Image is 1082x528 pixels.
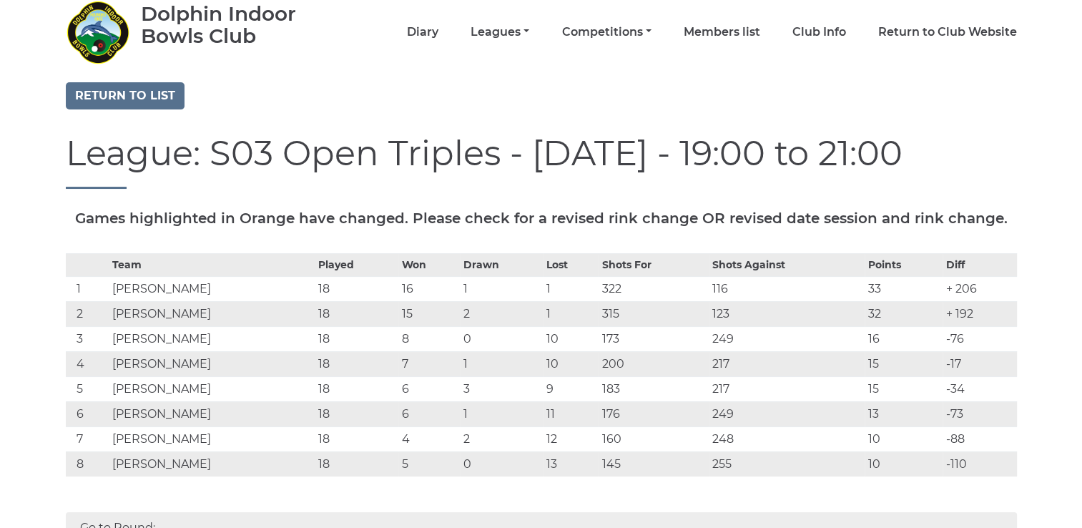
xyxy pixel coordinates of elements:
[599,301,709,326] td: 315
[599,401,709,426] td: 176
[66,351,109,376] td: 4
[66,451,109,476] td: 8
[398,276,460,301] td: 16
[315,426,398,451] td: 18
[460,326,544,351] td: 0
[66,135,1017,189] h1: League: S03 Open Triples - [DATE] - 19:00 to 21:00
[398,301,460,326] td: 15
[407,24,438,40] a: Diary
[878,24,1017,40] a: Return to Club Website
[460,401,544,426] td: 1
[315,326,398,351] td: 18
[543,451,599,476] td: 13
[943,426,1016,451] td: -88
[865,301,943,326] td: 32
[315,376,398,401] td: 18
[460,376,544,401] td: 3
[109,301,315,326] td: [PERSON_NAME]
[460,276,544,301] td: 1
[543,301,599,326] td: 1
[315,276,398,301] td: 18
[66,210,1017,226] h5: Games highlighted in Orange have changed. Please check for a revised rink change OR revised date ...
[315,253,398,276] th: Played
[943,351,1016,376] td: -17
[865,276,943,301] td: 33
[109,351,315,376] td: [PERSON_NAME]
[109,401,315,426] td: [PERSON_NAME]
[709,426,865,451] td: 248
[709,401,865,426] td: 249
[543,276,599,301] td: 1
[865,376,943,401] td: 15
[709,351,865,376] td: 217
[709,451,865,476] td: 255
[109,451,315,476] td: [PERSON_NAME]
[543,401,599,426] td: 11
[943,451,1016,476] td: -110
[315,401,398,426] td: 18
[398,426,460,451] td: 4
[792,24,846,40] a: Club Info
[315,351,398,376] td: 18
[865,351,943,376] td: 15
[66,82,185,109] a: Return to list
[109,376,315,401] td: [PERSON_NAME]
[865,401,943,426] td: 13
[943,276,1016,301] td: + 206
[943,326,1016,351] td: -76
[599,351,709,376] td: 200
[709,301,865,326] td: 123
[109,426,315,451] td: [PERSON_NAME]
[460,451,544,476] td: 0
[865,451,943,476] td: 10
[141,3,338,47] div: Dolphin Indoor Bowls Club
[460,426,544,451] td: 2
[543,253,599,276] th: Lost
[398,451,460,476] td: 5
[943,253,1016,276] th: Diff
[684,24,760,40] a: Members list
[943,376,1016,401] td: -34
[66,326,109,351] td: 3
[460,301,544,326] td: 2
[865,326,943,351] td: 16
[561,24,651,40] a: Competitions
[109,276,315,301] td: [PERSON_NAME]
[471,24,529,40] a: Leagues
[398,253,460,276] th: Won
[543,376,599,401] td: 9
[460,351,544,376] td: 1
[599,376,709,401] td: 183
[709,253,865,276] th: Shots Against
[398,401,460,426] td: 6
[315,451,398,476] td: 18
[599,426,709,451] td: 160
[66,376,109,401] td: 5
[943,401,1016,426] td: -73
[599,326,709,351] td: 173
[109,253,315,276] th: Team
[599,276,709,301] td: 322
[543,426,599,451] td: 12
[398,351,460,376] td: 7
[315,301,398,326] td: 18
[865,253,943,276] th: Points
[599,451,709,476] td: 145
[66,401,109,426] td: 6
[709,376,865,401] td: 217
[599,253,709,276] th: Shots For
[66,426,109,451] td: 7
[709,276,865,301] td: 116
[865,426,943,451] td: 10
[398,376,460,401] td: 6
[398,326,460,351] td: 8
[66,301,109,326] td: 2
[543,351,599,376] td: 10
[109,326,315,351] td: [PERSON_NAME]
[709,326,865,351] td: 249
[943,301,1016,326] td: + 192
[460,253,544,276] th: Drawn
[543,326,599,351] td: 10
[66,276,109,301] td: 1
